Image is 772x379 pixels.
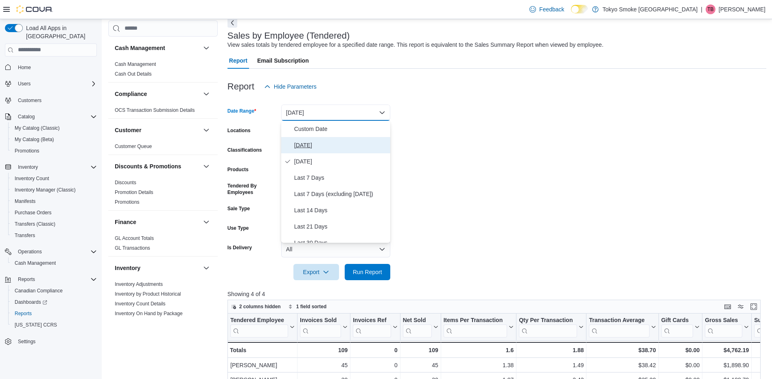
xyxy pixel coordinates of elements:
[11,286,66,296] a: Canadian Compliance
[519,316,584,337] button: Qty Per Transaction
[300,345,348,355] div: 109
[115,264,140,272] h3: Inventory
[115,126,200,134] button: Customer
[281,241,390,257] button: All
[115,218,200,226] button: Finance
[294,173,387,183] span: Last 7 Days
[227,108,256,114] label: Date Range
[15,260,56,266] span: Cash Management
[23,24,97,40] span: Load All Apps in [GEOGRAPHIC_DATA]
[115,144,152,149] a: Customer Queue
[115,281,163,287] a: Inventory Adjustments
[201,43,211,53] button: Cash Management
[519,360,584,370] div: 1.49
[115,235,154,241] a: GL Account Totals
[294,205,387,215] span: Last 14 Days
[108,178,218,210] div: Discounts & Promotions
[15,221,55,227] span: Transfers (Classic)
[8,184,100,196] button: Inventory Manager (Classic)
[11,219,59,229] a: Transfers (Classic)
[11,208,97,218] span: Purchase Orders
[571,13,571,14] span: Dark Mode
[115,162,200,170] button: Discounts & Promotions
[230,345,295,355] div: Totals
[11,123,97,133] span: My Catalog (Classic)
[15,274,38,284] button: Reports
[705,316,742,337] div: Gross Sales
[444,360,514,370] div: 1.38
[443,345,514,355] div: 1.6
[519,316,577,337] div: Qty Per Transaction
[5,58,97,369] nav: Complex example
[11,297,50,307] a: Dashboards
[115,235,154,242] span: GL Account Totals
[11,185,79,195] a: Inventory Manager (Classic)
[402,316,438,337] button: Net Sold
[603,4,698,14] p: Tokyo Smoke [GEOGRAPHIC_DATA]
[2,94,100,106] button: Customers
[353,316,391,324] div: Invoices Ref
[8,285,100,296] button: Canadian Compliance
[15,95,97,105] span: Customers
[115,199,140,205] span: Promotions
[11,135,97,144] span: My Catalog (Beta)
[402,316,431,324] div: Net Sold
[589,360,656,370] div: $38.42
[115,301,166,307] span: Inventory Count Details
[227,18,237,28] button: Next
[589,345,656,355] div: $38.70
[661,316,693,337] div: Gift Card Sales
[15,337,39,346] a: Settings
[8,122,100,134] button: My Catalog (Classic)
[115,126,141,134] h3: Customer
[228,302,284,311] button: 2 columns hidden
[15,247,97,257] span: Operations
[15,162,97,172] span: Inventory
[115,310,183,317] span: Inventory On Hand by Package
[115,281,163,288] span: Inventory Adjustments
[227,82,254,91] h3: Report
[15,162,41,172] button: Inventory
[402,316,431,337] div: Net Sold
[15,209,52,216] span: Purchase Orders
[227,41,604,49] div: View sales totals by tendered employee for a specified date range. This report is equivalent to t...
[281,105,390,121] button: [DATE]
[108,142,218,155] div: Customer
[227,183,278,196] label: Tendered By Employees
[519,316,577,324] div: Qty Per Transaction
[15,299,47,305] span: Dashboards
[571,5,588,13] input: Dark Mode
[15,136,54,143] span: My Catalog (Beta)
[294,189,387,199] span: Last 7 Days (excluding [DATE])
[15,310,32,317] span: Reports
[15,79,34,89] button: Users
[11,309,35,318] a: Reports
[15,63,34,72] a: Home
[108,233,218,256] div: Finance
[11,146,43,156] a: Promotions
[11,286,97,296] span: Canadian Compliance
[115,291,181,297] a: Inventory by Product Historical
[589,316,649,324] div: Transaction Average
[115,162,181,170] h3: Discounts & Promotions
[115,264,200,272] button: Inventory
[11,320,60,330] a: [US_STATE] CCRS
[18,276,35,283] span: Reports
[115,218,136,226] h3: Finance
[16,5,53,13] img: Cova
[108,59,218,82] div: Cash Management
[115,245,150,251] a: GL Transactions
[281,121,390,243] div: Select listbox
[115,107,195,113] span: OCS Transaction Submission Details
[300,360,348,370] div: 45
[230,360,295,370] div: [PERSON_NAME]
[261,78,320,95] button: Hide Parameters
[11,185,97,195] span: Inventory Manager (Classic)
[227,244,252,251] label: Is Delivery
[11,196,39,206] a: Manifests
[115,90,147,98] h3: Compliance
[296,303,327,310] span: 1 field sorted
[115,107,195,113] a: OCS Transaction Submission Details
[294,222,387,231] span: Last 21 Days
[15,198,35,205] span: Manifests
